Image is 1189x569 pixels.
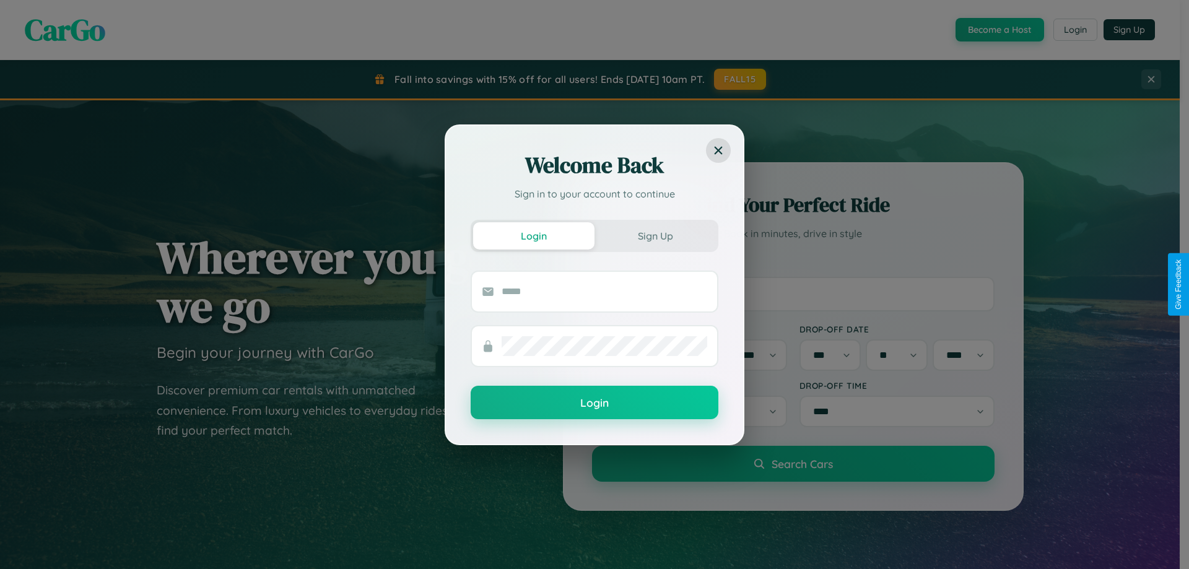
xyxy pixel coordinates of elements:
div: Give Feedback [1174,259,1183,310]
button: Login [471,386,718,419]
p: Sign in to your account to continue [471,186,718,201]
button: Login [473,222,594,250]
button: Sign Up [594,222,716,250]
h2: Welcome Back [471,150,718,180]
